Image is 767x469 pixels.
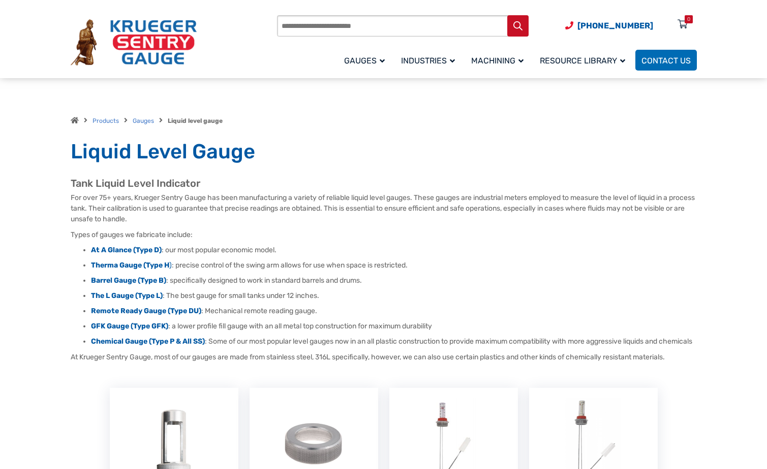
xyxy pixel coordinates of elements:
[91,246,162,254] a: At A Glance (Type D)
[635,50,697,71] a: Contact Us
[91,322,168,330] a: GFK Gauge (Type GFK)
[71,352,697,362] p: At Krueger Sentry Gauge, most of our gauges are made from stainless steel, 316L specifically, how...
[91,245,697,255] li: : our most popular economic model.
[91,276,697,286] li: : specifically designed to work in standard barrels and drums.
[565,19,653,32] a: Phone Number (920) 434-8860
[540,56,625,65] span: Resource Library
[71,229,697,240] p: Types of gauges we fabricate include:
[91,291,163,300] a: The L Gauge (Type L)
[91,276,166,285] a: Barrel Gauge (Type B)
[71,177,697,190] h2: Tank Liquid Level Indicator
[577,21,653,30] span: [PHONE_NUMBER]
[471,56,524,65] span: Machining
[534,48,635,72] a: Resource Library
[641,56,691,65] span: Contact Us
[71,139,697,164] h1: Liquid Level Gauge
[91,337,205,346] a: Chemical Gauge (Type P & All SS)
[401,56,455,65] span: Industries
[93,117,119,124] a: Products
[91,261,172,270] a: Therma Gauge (Type H)
[71,192,697,224] p: For over 75+ years, Krueger Sentry Gauge has been manufacturing a variety of reliable liquid leve...
[71,19,197,66] img: Krueger Sentry Gauge
[91,260,697,271] li: : precise control of the swing arm allows for use when space is restricted.
[344,56,385,65] span: Gauges
[91,307,201,315] a: Remote Ready Gauge (Type DU)
[91,306,697,316] li: : Mechanical remote reading gauge.
[133,117,154,124] a: Gauges
[91,261,169,270] strong: Therma Gauge (Type H
[91,291,697,301] li: : The best gauge for small tanks under 12 inches.
[395,48,465,72] a: Industries
[338,48,395,72] a: Gauges
[168,117,223,124] strong: Liquid level gauge
[91,337,697,347] li: : Some of our most popular level gauges now in an all plastic construction to provide maximum com...
[465,48,534,72] a: Machining
[687,15,690,23] div: 0
[91,321,697,331] li: : a lower profile fill gauge with an all metal top construction for maximum durability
